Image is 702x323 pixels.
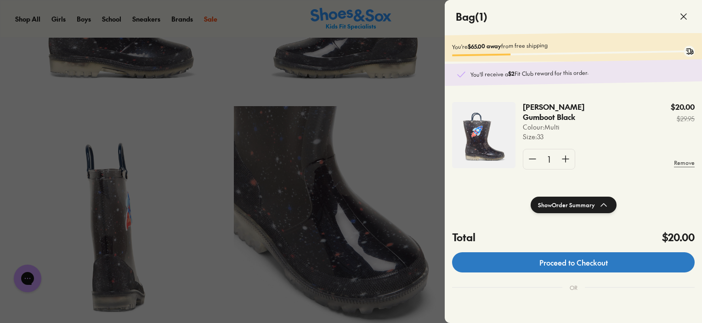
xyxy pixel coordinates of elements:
[508,70,515,77] b: $2
[523,132,639,142] p: Size : 33
[671,114,695,124] s: $29.95
[452,230,476,245] h4: Total
[452,38,695,51] p: You're from free shipping
[523,122,639,132] p: Colour: Multi
[470,67,691,79] p: You'll receive a Fit Club reward for this order.
[662,230,695,245] h4: $20.00
[456,9,487,24] h4: Bag ( 1 )
[5,3,32,31] button: Open gorgias live chat
[562,276,585,299] div: OR
[531,197,617,213] button: ShowOrder Summary
[468,42,501,50] b: $65.00 away
[523,102,616,122] p: [PERSON_NAME] Gumboot Black
[452,102,515,168] img: 4-530796.jpg
[671,102,695,112] p: $20.00
[542,149,556,169] div: 1
[452,252,695,272] a: Proceed to Checkout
